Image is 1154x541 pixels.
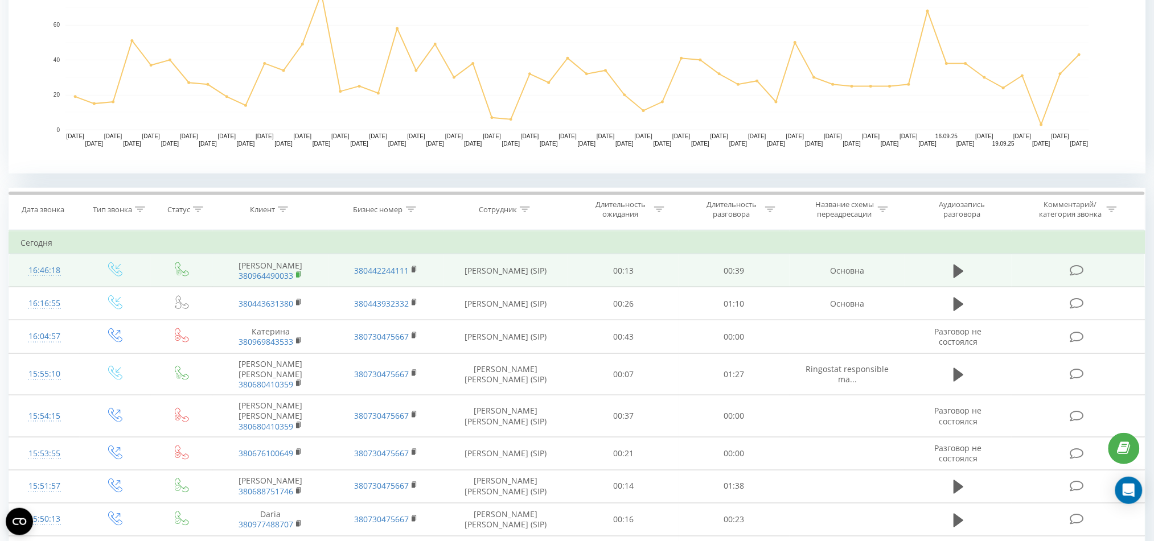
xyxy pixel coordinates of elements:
text: 0 [56,127,60,133]
text: [DATE] [748,134,766,140]
text: [DATE] [540,141,558,147]
text: [DATE] [123,141,141,147]
a: 380676100649 [239,448,293,459]
td: 00:00 [679,320,790,353]
text: [DATE] [956,141,975,147]
a: 380969843533 [239,336,293,347]
td: 01:27 [679,353,790,395]
td: 00:13 [568,254,679,287]
div: Клиент [250,205,275,214]
a: 380730475667 [354,369,409,379]
a: 380730475667 [354,448,409,459]
td: 00:26 [568,287,679,320]
text: [DATE] [692,141,710,147]
a: 380730475667 [354,410,409,421]
td: [PERSON_NAME] [PERSON_NAME] (SIP) [443,353,568,395]
text: [DATE] [199,141,217,147]
text: [DATE] [900,134,918,140]
a: 380688751746 [239,486,293,497]
td: Катерина [213,320,328,353]
text: [DATE] [256,134,274,140]
text: [DATE] [407,134,425,140]
text: [DATE] [1052,134,1070,140]
div: Бизнес номер [354,205,403,214]
div: 16:16:55 [20,292,68,315]
text: [DATE] [294,134,312,140]
text: [DATE] [521,134,539,140]
td: Daria [213,503,328,536]
text: [DATE] [615,141,634,147]
div: Open Intercom Messenger [1115,477,1143,504]
td: 00:43 [568,320,679,353]
td: [PERSON_NAME] (SIP) [443,254,568,287]
text: 40 [54,57,60,63]
td: 01:38 [679,470,790,503]
div: Длительность ожидания [590,200,651,219]
text: [DATE] [142,134,161,140]
text: [DATE] [331,134,350,140]
text: [DATE] [824,134,843,140]
text: [DATE] [729,141,748,147]
text: [DATE] [862,134,880,140]
td: [PERSON_NAME] [PERSON_NAME] [213,395,328,437]
text: [DATE] [369,134,388,140]
td: 00:37 [568,395,679,437]
div: Аудиозапись разговора [925,200,999,219]
text: 16.09.25 [935,134,958,140]
text: [DATE] [786,134,804,140]
div: 15:53:55 [20,443,68,465]
a: 380680410359 [239,421,293,432]
span: Разговор не состоялся [935,405,982,426]
text: [DATE] [1033,141,1051,147]
div: 15:54:15 [20,405,68,427]
text: 20 [54,92,60,98]
td: Основна [790,287,905,320]
td: Сегодня [9,232,1145,254]
text: 60 [54,22,60,28]
text: [DATE] [767,141,786,147]
text: [DATE] [274,141,293,147]
text: [DATE] [578,141,596,147]
text: [DATE] [66,134,84,140]
td: 00:23 [679,503,790,536]
td: [PERSON_NAME] [PERSON_NAME] [213,353,328,395]
div: Название схемы переадресации [814,200,875,219]
td: [PERSON_NAME] (SIP) [443,320,568,353]
text: [DATE] [237,141,255,147]
td: 00:07 [568,353,679,395]
text: [DATE] [1070,141,1089,147]
text: 19.09.25 [992,141,1015,147]
div: Дата звонка [22,205,64,214]
div: 16:46:18 [20,259,68,282]
text: [DATE] [881,141,899,147]
text: [DATE] [351,141,369,147]
a: 380977488707 [239,519,293,530]
span: Разговор не состоялся [935,326,982,347]
a: 380730475667 [354,481,409,492]
div: Комментарий/категория звонка [1037,200,1104,219]
td: 00:00 [679,437,790,470]
td: 01:10 [679,287,790,320]
span: Ringostat responsible ma... [806,364,889,385]
td: [PERSON_NAME] [213,470,328,503]
text: [DATE] [180,134,198,140]
text: [DATE] [654,141,672,147]
a: 380443631380 [239,298,293,309]
div: 16:04:57 [20,325,68,348]
div: Длительность разговора [701,200,762,219]
text: [DATE] [426,141,445,147]
div: 15:55:10 [20,363,68,385]
td: 00:39 [679,254,790,287]
a: 380964490033 [239,270,293,281]
text: [DATE] [313,141,331,147]
td: [PERSON_NAME] (SIP) [443,287,568,320]
text: [DATE] [85,141,104,147]
div: Статус [167,205,190,214]
text: [DATE] [559,134,577,140]
text: [DATE] [711,134,729,140]
td: 00:16 [568,503,679,536]
div: Тип звонка [93,205,132,214]
text: [DATE] [843,141,861,147]
a: 380443932332 [354,298,409,309]
text: [DATE] [597,134,615,140]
